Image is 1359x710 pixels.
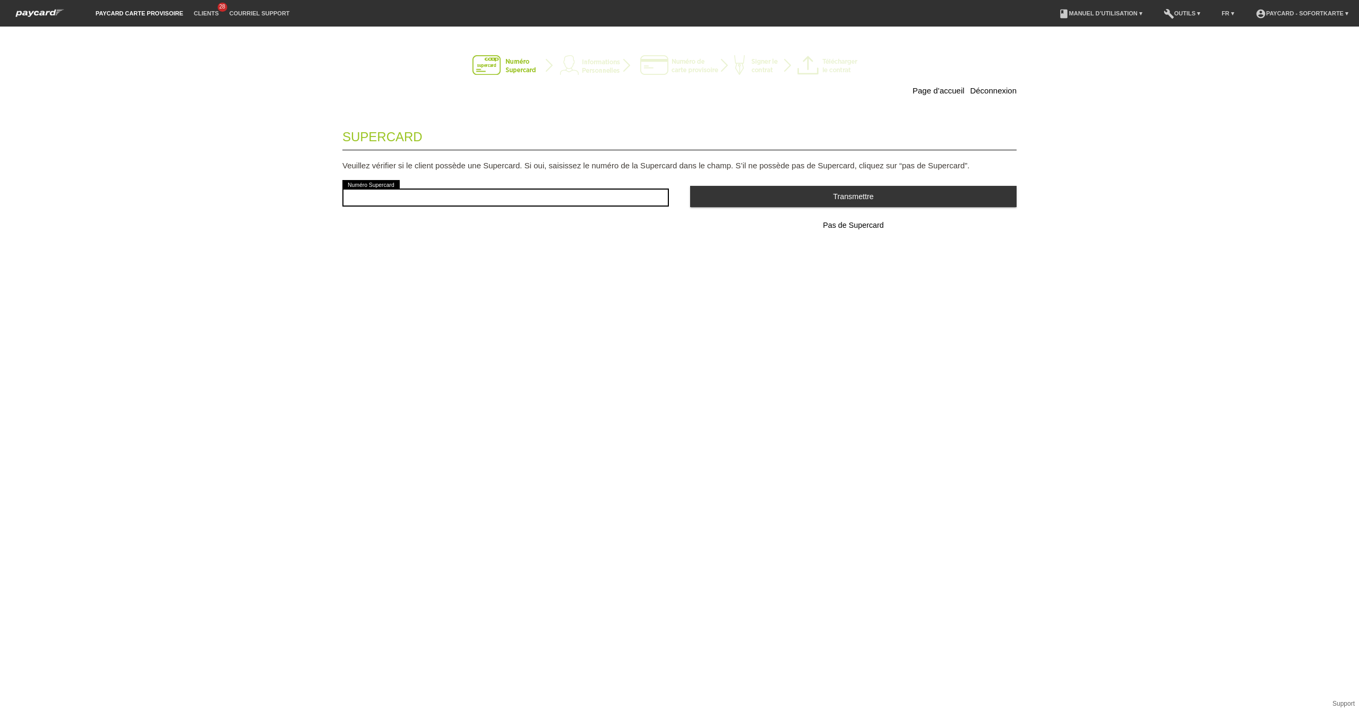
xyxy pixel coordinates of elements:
[188,10,224,16] a: Clients
[1158,10,1206,16] a: buildOutils ▾
[11,7,69,19] img: paycard Sofortkarte
[342,119,1017,150] legend: Supercard
[823,221,883,229] span: Pas de Supercard
[224,10,295,16] a: Courriel Support
[1250,10,1354,16] a: account_circlepaycard - Sofortkarte ▾
[1255,8,1266,19] i: account_circle
[690,186,1017,207] button: Transmettre
[913,86,965,95] a: Page d’accueil
[1332,700,1355,707] a: Support
[690,215,1017,236] button: Pas de Supercard
[342,161,1017,170] p: Veuillez vérifier si le client possède une Supercard. Si oui, saisissez le numéro de la Supercard...
[1216,10,1240,16] a: FR ▾
[1164,8,1174,19] i: build
[1059,8,1069,19] i: book
[1053,10,1148,16] a: bookManuel d’utilisation ▾
[90,10,188,16] a: paycard carte provisoire
[970,86,1017,95] a: Déconnexion
[472,55,887,76] img: instantcard-v3-fr-1.png
[833,192,874,201] span: Transmettre
[218,3,227,12] span: 28
[11,12,69,20] a: paycard Sofortkarte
